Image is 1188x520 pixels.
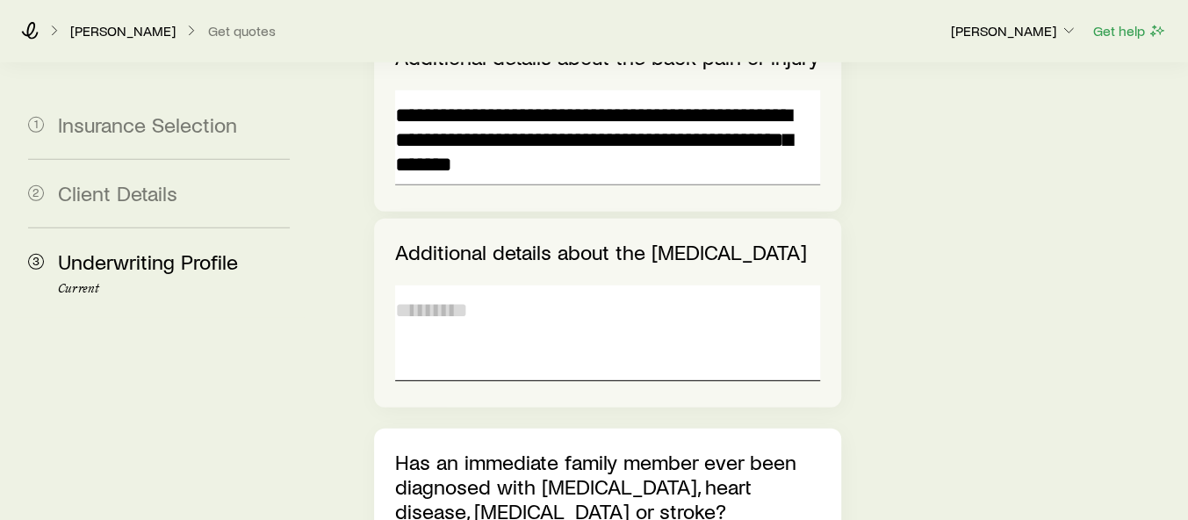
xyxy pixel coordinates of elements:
[58,282,290,296] p: Current
[1092,21,1167,41] button: Get help
[28,254,44,270] span: 3
[70,22,176,40] p: [PERSON_NAME]
[951,22,1077,40] p: [PERSON_NAME]
[207,23,277,40] button: Get quotes
[58,180,177,206] span: Client Details
[58,249,238,274] span: Underwriting Profile
[58,112,237,137] span: Insurance Selection
[395,240,820,264] p: Additional details about the [MEDICAL_DATA]
[28,185,44,201] span: 2
[28,117,44,133] span: 1
[950,21,1078,42] button: [PERSON_NAME]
